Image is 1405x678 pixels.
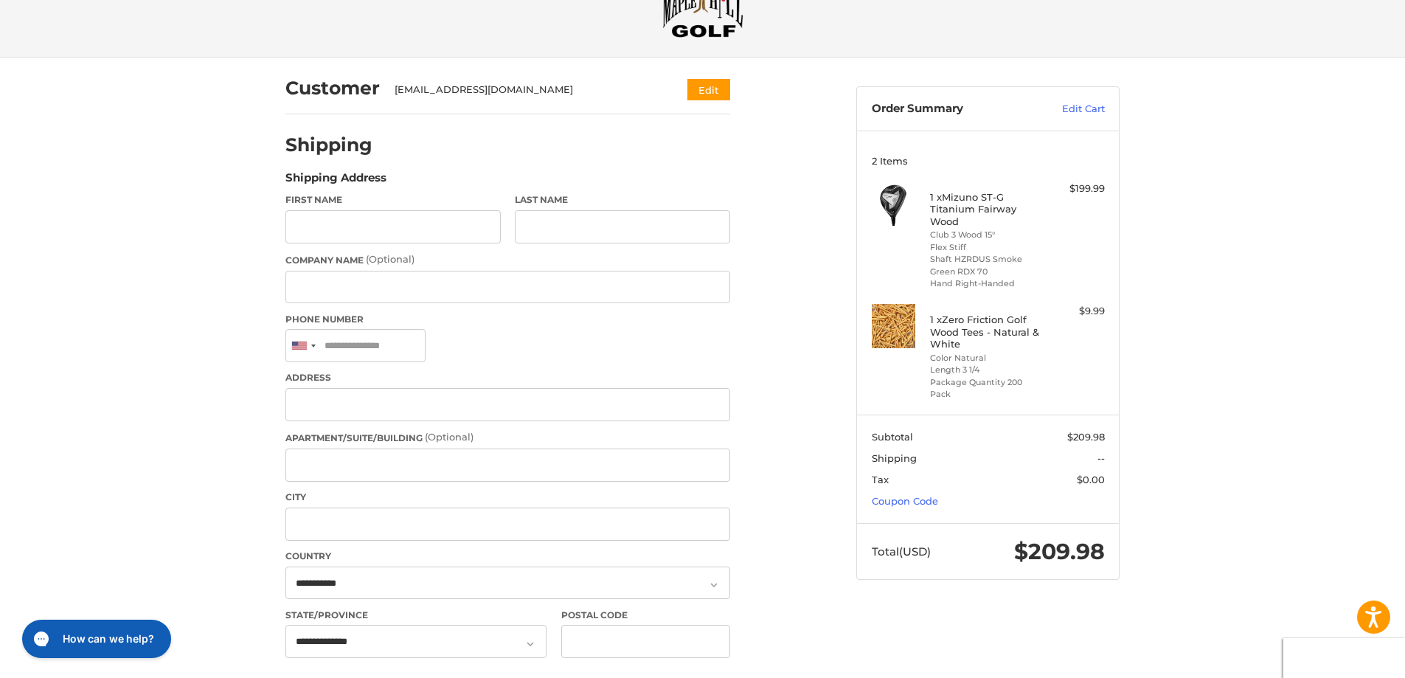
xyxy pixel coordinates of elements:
label: First Name [285,193,501,207]
li: Shaft HZRDUS Smoke Green RDX 70 [930,253,1043,277]
li: Color Natural [930,352,1043,364]
li: Hand Right-Handed [930,277,1043,290]
label: Country [285,550,730,563]
span: -- [1097,452,1105,464]
span: Subtotal [872,431,913,443]
li: Package Quantity 200 Pack [930,376,1043,401]
label: Apartment/Suite/Building [285,430,730,445]
li: Length 3 1/4 [930,364,1043,376]
div: United States: +1 [286,330,320,362]
span: Total (USD) [872,544,931,558]
li: Flex Stiff [930,241,1043,254]
h2: Customer [285,77,380,100]
label: City [285,491,730,504]
label: Phone Number [285,313,730,326]
label: Company Name [285,252,730,267]
h3: 2 Items [872,155,1105,167]
h4: 1 x Mizuno ST-G Titanium Fairway Wood [930,191,1043,227]
small: (Optional) [425,431,473,443]
label: Last Name [515,193,730,207]
span: Tax [872,474,889,485]
legend: Shipping Address [285,170,386,193]
span: $209.98 [1067,431,1105,443]
label: State/Province [285,609,547,622]
h2: Shipping [285,134,372,156]
span: $0.00 [1077,474,1105,485]
label: Postal Code [561,609,731,622]
h4: 1 x Zero Friction Golf Wood Tees - Natural & White [930,314,1043,350]
div: [EMAIL_ADDRESS][DOMAIN_NAME] [395,83,659,97]
iframe: Gorgias live chat messenger [15,615,176,663]
button: Edit [687,79,730,100]
div: $9.99 [1047,304,1105,319]
a: Coupon Code [872,495,938,507]
div: $199.99 [1047,181,1105,196]
iframe: Google Customer Reviews [1283,638,1405,678]
li: Club 3 Wood 15° [930,229,1043,241]
a: Edit Cart [1030,102,1105,117]
span: $209.98 [1014,538,1105,565]
h3: Order Summary [872,102,1030,117]
span: Shipping [872,452,917,464]
small: (Optional) [366,253,414,265]
label: Address [285,371,730,384]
